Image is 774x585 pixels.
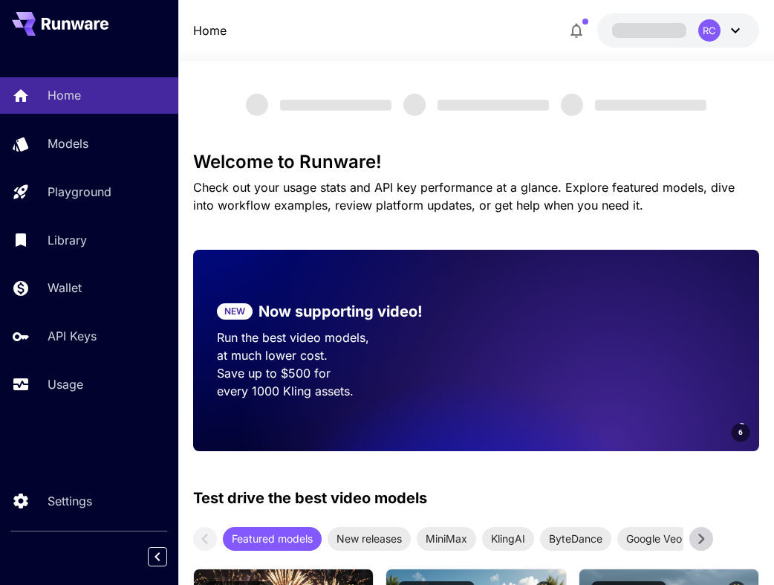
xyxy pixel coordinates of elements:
[48,375,83,393] p: Usage
[417,531,476,546] span: MiniMax
[328,527,411,551] div: New releases
[48,135,88,152] p: Models
[223,531,322,546] span: Featured models
[417,527,476,551] div: MiniMax
[738,427,743,438] span: 6
[617,531,691,546] span: Google Veo
[193,487,427,509] p: Test drive the best video models
[48,86,81,104] p: Home
[48,183,111,201] p: Playground
[193,180,735,213] span: Check out your usage stats and API key performance at a glance. Explore featured models, dive int...
[48,279,82,297] p: Wallet
[217,329,452,364] p: Run the best video models, at much lower cost.
[48,327,97,345] p: API Keys
[540,527,611,551] div: ByteDance
[193,22,227,39] a: Home
[597,13,759,48] button: RC
[223,527,322,551] div: Featured models
[482,531,534,546] span: KlingAI
[540,531,611,546] span: ByteDance
[617,527,691,551] div: Google Veo
[193,22,227,39] nav: breadcrumb
[217,364,452,400] p: Save up to $500 for every 1000 Kling assets.
[48,492,92,510] p: Settings
[159,543,178,570] div: Collapse sidebar
[258,300,423,323] p: Now supporting video!
[482,527,534,551] div: KlingAI
[328,531,411,546] span: New releases
[193,152,759,172] h3: Welcome to Runware!
[148,547,167,566] button: Collapse sidebar
[48,231,87,249] p: Library
[224,305,245,318] p: NEW
[698,19,721,42] div: RC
